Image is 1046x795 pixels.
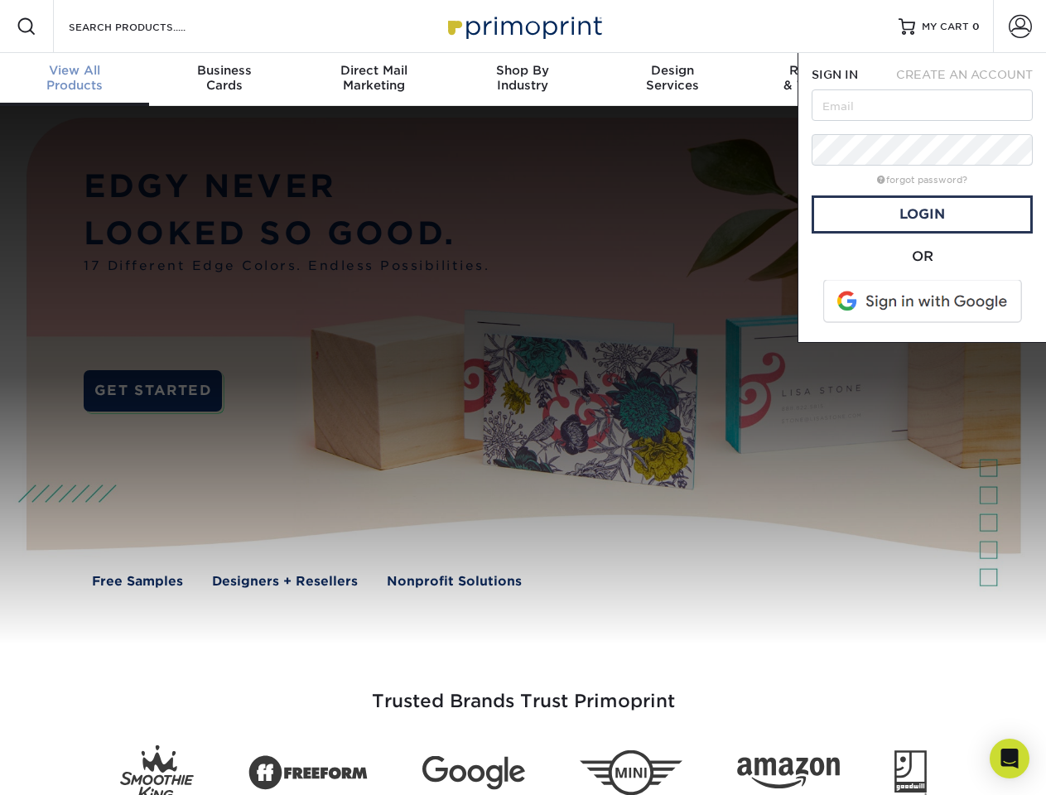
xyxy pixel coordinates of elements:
[299,63,448,93] div: Marketing
[877,175,967,185] a: forgot password?
[299,53,448,106] a: Direct MailMarketing
[990,739,1029,778] div: Open Intercom Messenger
[299,63,448,78] span: Direct Mail
[812,247,1033,267] div: OR
[441,8,606,44] img: Primoprint
[812,89,1033,121] input: Email
[448,63,597,93] div: Industry
[894,750,927,795] img: Goodwill
[747,63,896,93] div: & Templates
[4,744,141,789] iframe: Google Customer Reviews
[149,53,298,106] a: BusinessCards
[598,63,747,93] div: Services
[67,17,229,36] input: SEARCH PRODUCTS.....
[812,68,858,81] span: SIGN IN
[149,63,298,78] span: Business
[972,21,980,32] span: 0
[448,53,597,106] a: Shop ByIndustry
[448,63,597,78] span: Shop By
[39,651,1008,732] h3: Trusted Brands Trust Primoprint
[747,63,896,78] span: Resources
[896,68,1033,81] span: CREATE AN ACCOUNT
[598,53,747,106] a: DesignServices
[422,756,525,790] img: Google
[922,20,969,34] span: MY CART
[598,63,747,78] span: Design
[812,195,1033,234] a: Login
[737,758,840,789] img: Amazon
[747,53,896,106] a: Resources& Templates
[149,63,298,93] div: Cards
